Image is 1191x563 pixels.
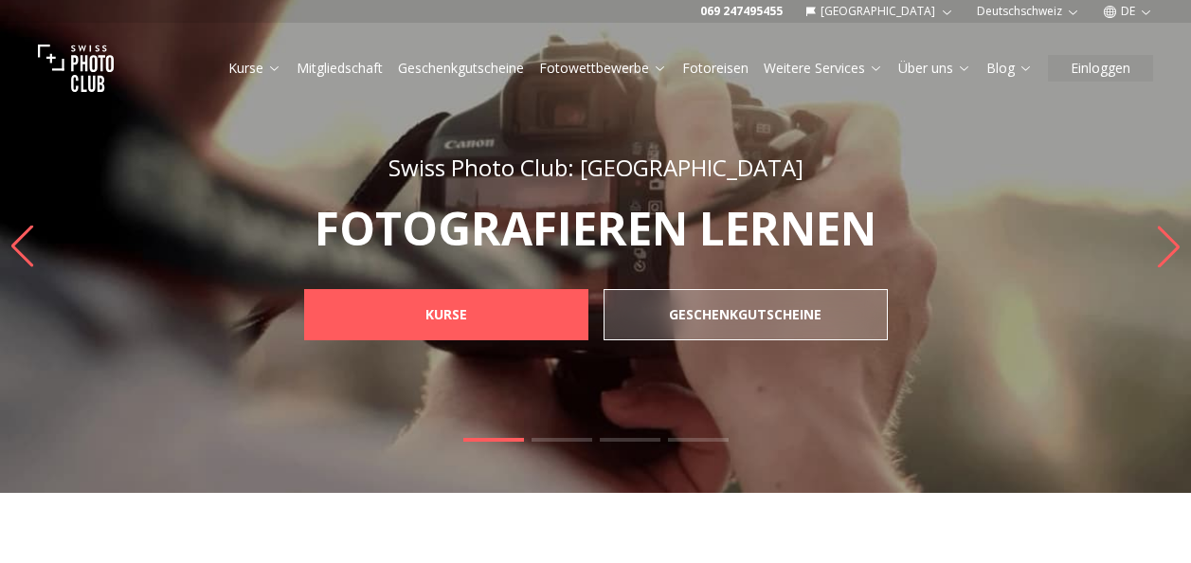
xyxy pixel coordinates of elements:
[604,289,888,340] a: GESCHENKGUTSCHEINE
[669,305,821,324] b: GESCHENKGUTSCHEINE
[388,152,803,183] span: Swiss Photo Club: [GEOGRAPHIC_DATA]
[764,59,883,78] a: Weitere Services
[539,59,667,78] a: Fotowettbewerbe
[1048,55,1153,82] button: Einloggen
[979,55,1040,82] button: Blog
[756,55,891,82] button: Weitere Services
[898,59,971,78] a: Über uns
[297,59,383,78] a: Mitgliedschaft
[891,55,979,82] button: Über uns
[262,206,929,251] p: FOTOGRAFIEREN LERNEN
[390,55,532,82] button: Geschenkgutscheine
[289,55,390,82] button: Mitgliedschaft
[675,55,756,82] button: Fotoreisen
[228,59,281,78] a: Kurse
[398,59,524,78] a: Geschenkgutscheine
[425,305,467,324] b: KURSE
[532,55,675,82] button: Fotowettbewerbe
[304,289,588,340] a: KURSE
[700,4,783,19] a: 069 247495455
[221,55,289,82] button: Kurse
[986,59,1033,78] a: Blog
[682,59,749,78] a: Fotoreisen
[38,30,114,106] img: Swiss photo club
